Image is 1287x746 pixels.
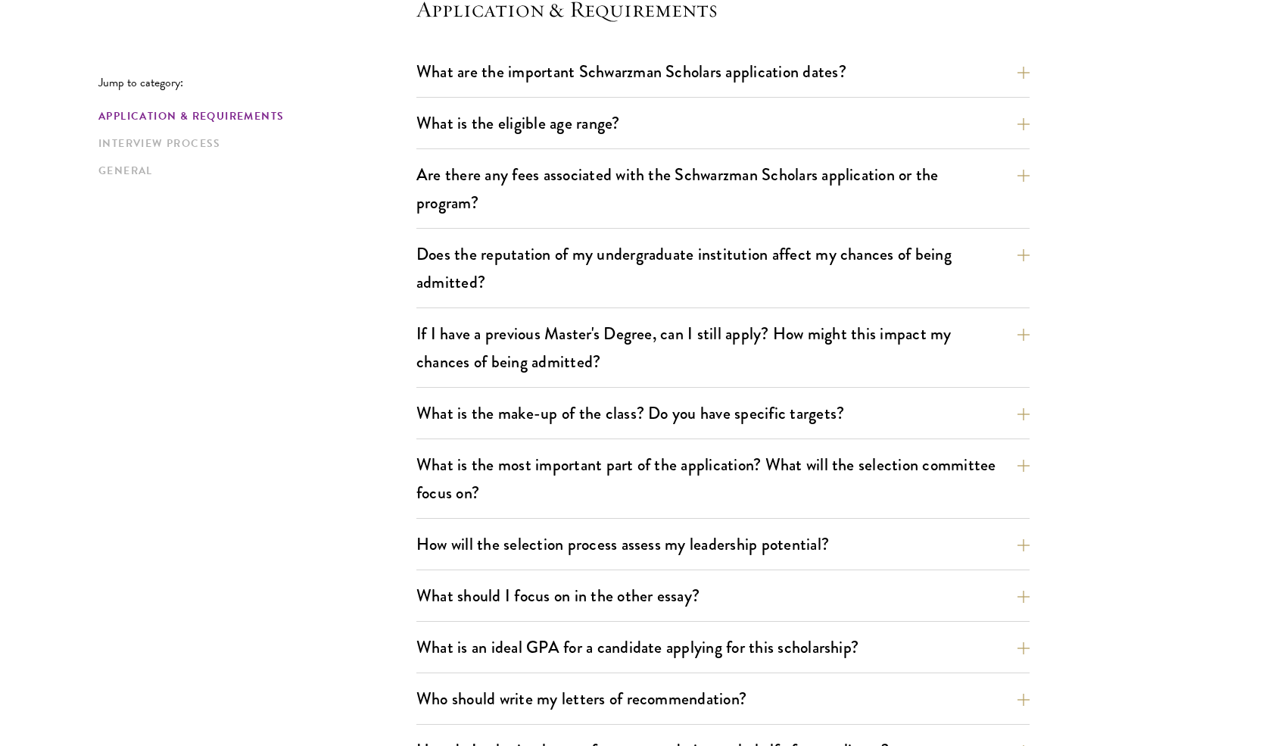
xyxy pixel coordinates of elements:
a: General [98,163,407,179]
button: Who should write my letters of recommendation? [416,682,1030,716]
button: What is the eligible age range? [416,106,1030,140]
p: Jump to category: [98,76,416,89]
button: How will the selection process assess my leadership potential? [416,527,1030,561]
button: What is the most important part of the application? What will the selection committee focus on? [416,448,1030,510]
button: If I have a previous Master's Degree, can I still apply? How might this impact my chances of bein... [416,317,1030,379]
a: Application & Requirements [98,108,407,124]
button: Does the reputation of my undergraduate institution affect my chances of being admitted? [416,237,1030,299]
button: Are there any fees associated with the Schwarzman Scholars application or the program? [416,158,1030,220]
button: What should I focus on in the other essay? [416,579,1030,613]
a: Interview Process [98,136,407,151]
button: What is the make-up of the class? Do you have specific targets? [416,396,1030,430]
button: What is an ideal GPA for a candidate applying for this scholarship? [416,630,1030,664]
button: What are the important Schwarzman Scholars application dates? [416,55,1030,89]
